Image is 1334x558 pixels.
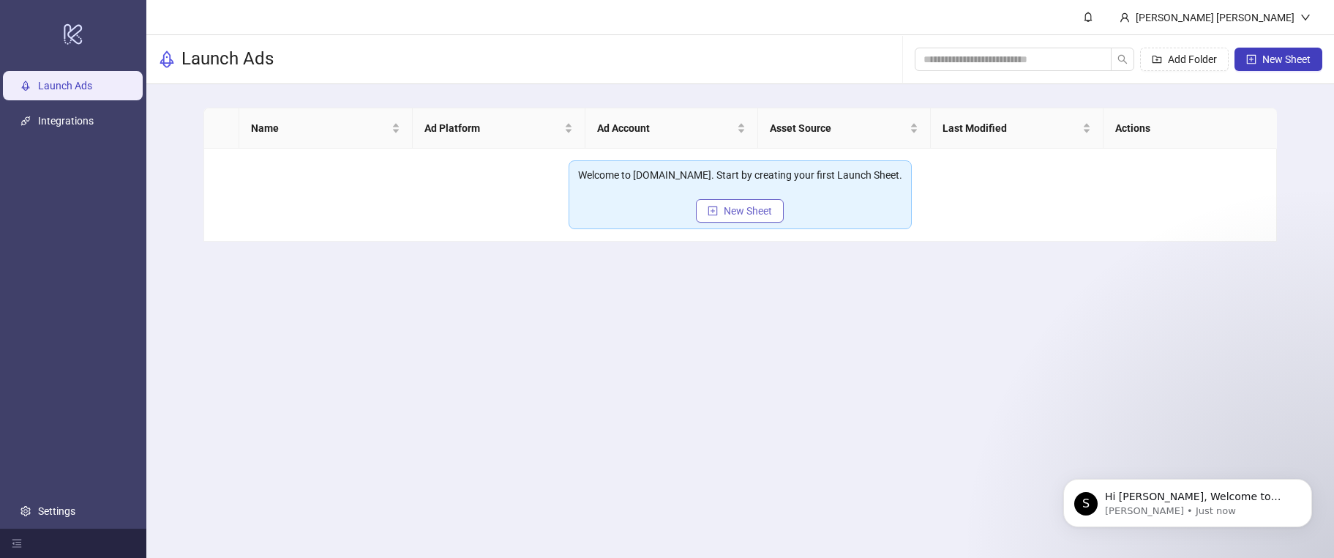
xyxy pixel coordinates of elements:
[251,120,388,136] span: Name
[1120,12,1130,23] span: user
[1234,48,1322,71] button: New Sheet
[181,48,274,71] h3: Launch Ads
[708,206,718,216] span: plus-square
[696,199,784,223] button: New Sheet
[1083,12,1093,22] span: bell
[38,115,94,127] a: Integrations
[424,120,561,136] span: Ad Platform
[1130,10,1300,26] div: [PERSON_NAME] [PERSON_NAME]
[1246,54,1256,64] span: plus-square
[1041,448,1334,551] iframe: Intercom notifications message
[1300,12,1311,23] span: down
[158,51,176,68] span: rocket
[943,120,1079,136] span: Last Modified
[413,108,585,149] th: Ad Platform
[770,120,907,136] span: Asset Source
[724,205,772,217] span: New Sheet
[1140,48,1229,71] button: Add Folder
[758,108,931,149] th: Asset Source
[38,505,75,517] a: Settings
[38,80,92,92] a: Launch Ads
[12,538,22,548] span: menu-fold
[585,108,758,149] th: Ad Account
[1168,53,1217,65] span: Add Folder
[239,108,412,149] th: Name
[578,167,902,183] div: Welcome to [DOMAIN_NAME]. Start by creating your first Launch Sheet.
[1262,53,1311,65] span: New Sheet
[1103,108,1276,149] th: Actions
[931,108,1103,149] th: Last Modified
[1117,54,1128,64] span: search
[597,120,734,136] span: Ad Account
[1152,54,1162,64] span: folder-add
